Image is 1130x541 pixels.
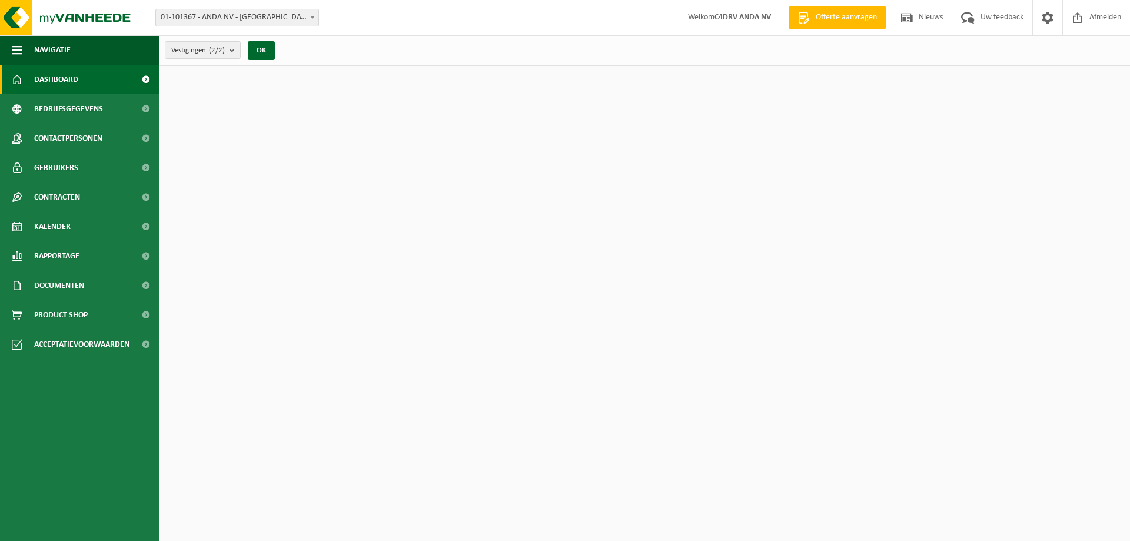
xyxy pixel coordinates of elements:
[34,65,78,94] span: Dashboard
[34,94,103,124] span: Bedrijfsgegevens
[171,42,225,59] span: Vestigingen
[714,13,771,22] strong: C4DRV ANDA NV
[165,41,241,59] button: Vestigingen(2/2)
[34,182,80,212] span: Contracten
[34,153,78,182] span: Gebruikers
[34,300,88,330] span: Product Shop
[34,35,71,65] span: Navigatie
[34,212,71,241] span: Kalender
[34,124,102,153] span: Contactpersonen
[34,271,84,300] span: Documenten
[34,241,79,271] span: Rapportage
[34,330,129,359] span: Acceptatievoorwaarden
[813,12,880,24] span: Offerte aanvragen
[209,47,225,54] count: (2/2)
[155,9,319,26] span: 01-101367 - ANDA NV - BOORTMEERBEEK
[248,41,275,60] button: OK
[156,9,318,26] span: 01-101367 - ANDA NV - BOORTMEERBEEK
[789,6,886,29] a: Offerte aanvragen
